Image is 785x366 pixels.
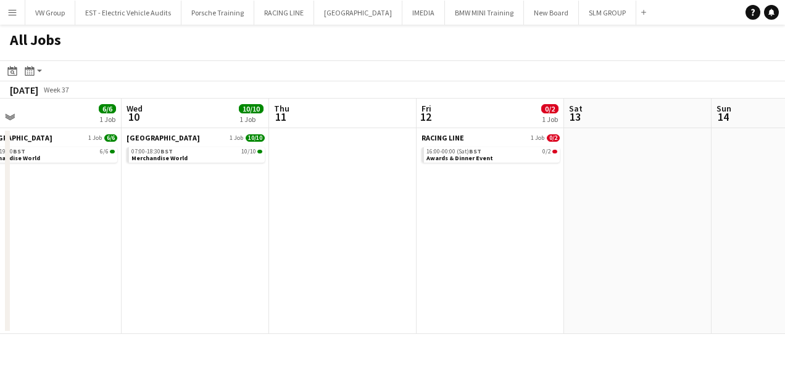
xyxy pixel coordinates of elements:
[25,1,75,25] button: VW Group
[314,1,402,25] button: [GEOGRAPHIC_DATA]
[445,1,524,25] button: BMW MINI Training
[41,85,72,94] span: Week 37
[402,1,445,25] button: IMEDIA
[181,1,254,25] button: Porsche Training
[524,1,579,25] button: New Board
[254,1,314,25] button: RACING LINE
[579,1,636,25] button: SLM GROUP
[75,1,181,25] button: EST - Electric Vehicle Audits
[10,84,38,96] div: [DATE]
